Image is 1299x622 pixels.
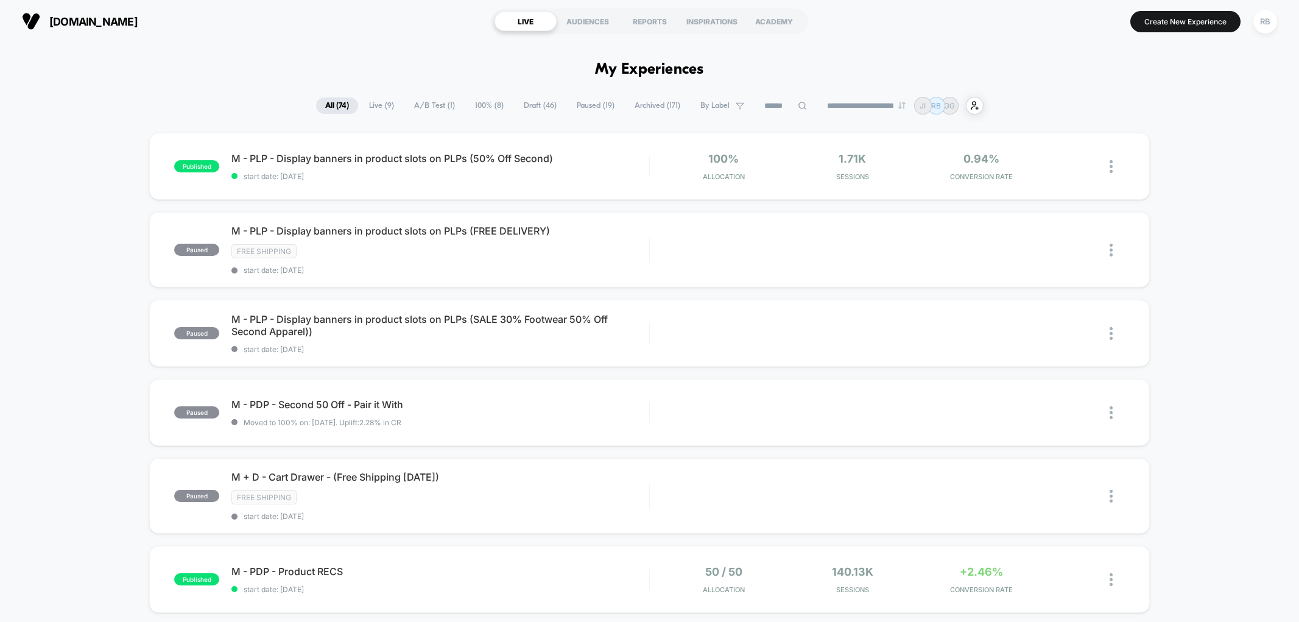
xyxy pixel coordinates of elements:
[174,244,219,256] span: paused
[931,101,941,110] p: RB
[231,565,649,578] span: M - PDP - Product RECS
[1110,406,1113,419] img: close
[681,12,743,31] div: INSPIRATIONS
[920,172,1043,181] span: CONVERSION RATE
[174,160,219,172] span: published
[231,512,649,521] span: start date: [DATE]
[231,225,649,237] span: M - PLP - Display banners in product slots on PLPs (FREE DELIVERY)
[22,12,40,30] img: Visually logo
[920,101,926,110] p: JI
[595,61,704,79] h1: My Experiences
[18,12,141,31] button: [DOMAIN_NAME]
[1110,244,1113,256] img: close
[231,244,297,258] span: FREE SHIPPING
[703,172,745,181] span: Allocation
[174,327,219,339] span: paused
[839,152,866,165] span: 1.71k
[231,345,649,354] span: start date: [DATE]
[832,565,873,578] span: 140.13k
[231,266,649,275] span: start date: [DATE]
[1110,160,1113,173] img: close
[174,573,219,585] span: published
[1110,490,1113,503] img: close
[960,565,1003,578] span: +2.46%
[231,172,649,181] span: start date: [DATE]
[619,12,681,31] div: REPORTS
[963,152,999,165] span: 0.94%
[1110,573,1113,586] img: close
[791,585,914,594] span: Sessions
[231,313,649,338] span: M - PLP - Display banners in product slots on PLPs (SALE 30% Footwear 50% Off Second Apparel))
[568,97,624,114] span: Paused ( 19 )
[231,398,649,411] span: M - PDP - Second 50 Off - Pair it With
[174,406,219,419] span: paused
[495,12,557,31] div: LIVE
[174,490,219,502] span: paused
[920,585,1043,594] span: CONVERSION RATE
[705,565,742,578] span: 50 / 50
[1130,11,1241,32] button: Create New Experience
[316,97,358,114] span: All ( 74 )
[703,585,745,594] span: Allocation
[515,97,566,114] span: Draft ( 46 )
[625,97,689,114] span: Archived ( 171 )
[231,471,649,483] span: M + D - Cart Drawer - (Free Shipping [DATE])
[1250,9,1281,34] button: RB
[360,97,403,114] span: Live ( 9 )
[1253,10,1277,34] div: RB
[708,152,739,165] span: 100%
[466,97,513,114] span: 100% ( 8 )
[244,418,401,427] span: Moved to 100% on: [DATE] . Uplift: 2.28% in CR
[791,172,914,181] span: Sessions
[898,102,906,109] img: end
[700,101,730,110] span: By Label
[231,585,649,594] span: start date: [DATE]
[49,15,138,28] span: [DOMAIN_NAME]
[557,12,619,31] div: AUDIENCES
[743,12,805,31] div: ACADEMY
[1110,327,1113,340] img: close
[405,97,464,114] span: A/B Test ( 1 )
[944,101,955,110] p: GG
[231,152,649,164] span: M - PLP - Display banners in product slots on PLPs (50% Off Second)
[231,490,297,504] span: FREE SHIPPING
